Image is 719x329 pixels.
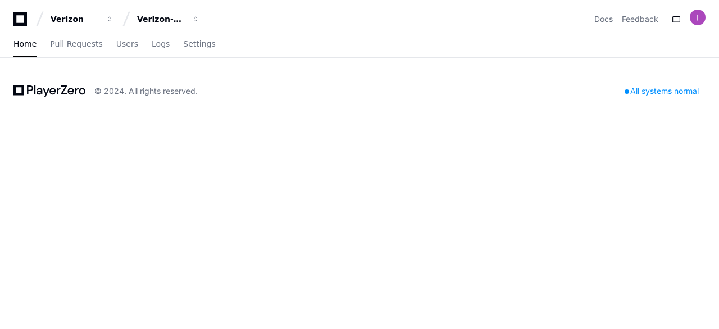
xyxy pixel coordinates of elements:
a: Docs [594,13,613,25]
div: Verizon-Clarify-Order-Management [137,13,185,25]
button: Verizon-Clarify-Order-Management [133,9,204,29]
a: Logs [152,31,170,57]
a: Home [13,31,37,57]
span: Users [116,40,138,47]
div: © 2024. All rights reserved. [94,85,198,97]
img: ACg8ocK06T5W5ieIBhCCM0tfyQNGGH5PDXS7xz9geUINmv1x5Pp94A=s96-c [690,10,706,25]
span: Settings [183,40,215,47]
a: Pull Requests [50,31,102,57]
button: Feedback [622,13,658,25]
span: Home [13,40,37,47]
span: Logs [152,40,170,47]
a: Users [116,31,138,57]
div: Verizon [51,13,99,25]
span: Pull Requests [50,40,102,47]
a: Settings [183,31,215,57]
button: Verizon [46,9,118,29]
div: All systems normal [618,83,706,99]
